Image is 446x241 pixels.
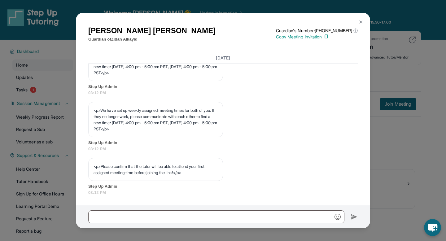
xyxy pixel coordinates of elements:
p: Guardian's Number: [PHONE_NUMBER] [276,28,358,34]
h1: [PERSON_NAME] [PERSON_NAME] [88,25,216,36]
img: Emoji [334,214,341,220]
p: <p>We have set up weekly assigned meeting times for both of you. If they no longer work, please c... [94,107,218,132]
p: <p>Please confirm that the tutor will be able to attend your first assigned meeting time before j... [94,163,218,176]
span: 03:12 PM [88,190,358,196]
span: 03:12 PM [88,90,358,96]
span: ⓘ [353,28,358,34]
span: Step Up Admin [88,84,358,90]
button: chat-button [424,219,441,236]
h3: [DATE] [88,55,358,61]
span: 03:12 PM [88,146,358,152]
p: Copy Meeting Invitation [276,34,358,40]
img: Copy Icon [323,34,329,40]
p: Guardian of Zidan Alkayid [88,36,216,42]
span: Step Up Admin [88,140,358,146]
span: Step Up Admin [88,183,358,190]
img: Send icon [351,213,358,221]
img: Close Icon [358,20,363,24]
